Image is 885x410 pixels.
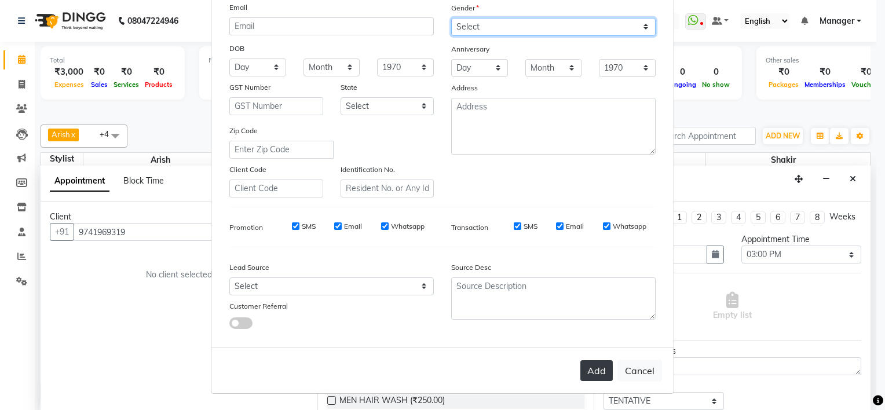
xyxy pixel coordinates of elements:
[451,44,489,54] label: Anniversary
[451,83,478,93] label: Address
[341,82,357,93] label: State
[341,164,395,175] label: Identification No.
[580,360,613,381] button: Add
[391,221,425,232] label: Whatsapp
[229,262,269,273] label: Lead Source
[524,221,537,232] label: SMS
[229,222,263,233] label: Promotion
[229,43,244,54] label: DOB
[229,82,270,93] label: GST Number
[229,126,258,136] label: Zip Code
[344,221,362,232] label: Email
[229,180,323,197] input: Client Code
[229,141,334,159] input: Enter Zip Code
[613,221,646,232] label: Whatsapp
[229,17,434,35] input: Email
[302,221,316,232] label: SMS
[229,301,288,312] label: Customer Referral
[229,97,323,115] input: GST Number
[341,180,434,197] input: Resident No. or Any Id
[617,360,662,382] button: Cancel
[451,3,479,13] label: Gender
[229,2,247,13] label: Email
[566,221,584,232] label: Email
[451,262,491,273] label: Source Desc
[229,164,266,175] label: Client Code
[451,222,488,233] label: Transaction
